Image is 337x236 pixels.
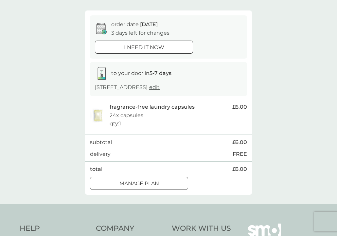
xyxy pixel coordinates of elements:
[111,29,169,37] p: 3 days left for changes
[232,103,247,111] span: £6.00
[110,103,195,111] p: fragrance-free laundry capsules
[140,21,158,27] span: [DATE]
[20,224,89,234] h4: Help
[95,83,160,92] p: [STREET_ADDRESS]
[110,119,121,128] p: qty : 1
[232,165,247,173] span: £6.00
[119,179,159,188] p: Manage plan
[111,70,171,76] span: to your door in
[90,177,188,190] button: Manage plan
[110,111,143,120] p: 24x capsules
[124,43,164,52] p: i need it now
[150,70,171,76] strong: 5-7 days
[96,224,166,234] h4: Company
[233,150,247,158] p: FREE
[90,165,102,173] p: total
[95,41,193,54] button: i need it now
[232,138,247,147] span: £6.00
[90,150,111,158] p: delivery
[90,138,112,147] p: subtotal
[111,20,158,29] p: order date
[172,224,231,234] h4: Work With Us
[149,84,160,90] a: edit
